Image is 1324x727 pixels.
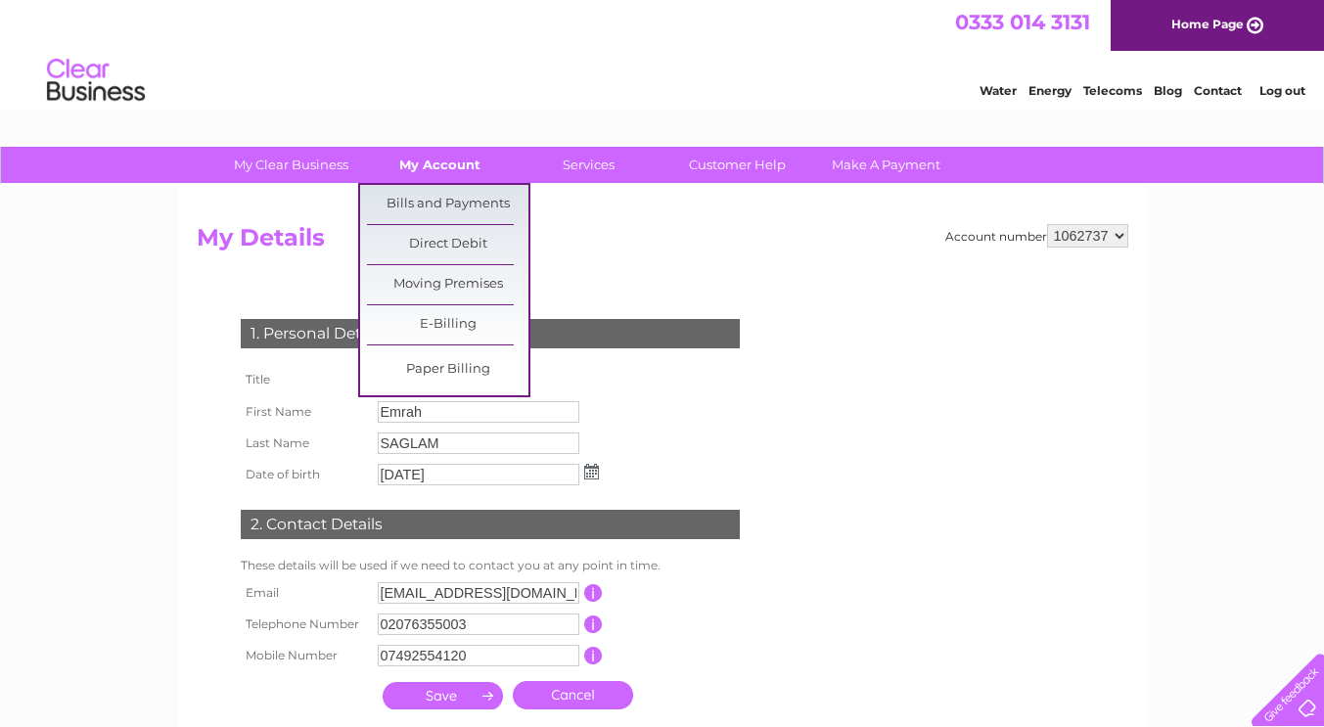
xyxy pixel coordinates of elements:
[1083,83,1142,98] a: Telecoms
[1028,83,1072,98] a: Energy
[513,681,633,709] a: Cancel
[584,584,603,602] input: Information
[241,510,740,539] div: 2. Contact Details
[236,640,373,671] th: Mobile Number
[945,224,1128,248] div: Account number
[584,647,603,664] input: Information
[236,396,373,428] th: First Name
[1259,83,1305,98] a: Log out
[367,305,528,344] a: E-Billing
[201,11,1125,95] div: Clear Business is a trading name of Verastar Limited (registered in [GEOGRAPHIC_DATA] No. 3667643...
[46,51,146,111] img: logo.png
[236,428,373,459] th: Last Name
[241,319,740,348] div: 1. Personal Details
[236,459,373,490] th: Date of birth
[805,147,967,183] a: Make A Payment
[657,147,818,183] a: Customer Help
[236,363,373,396] th: Title
[508,147,669,183] a: Services
[236,554,745,577] td: These details will be used if we need to contact you at any point in time.
[584,464,599,479] img: ...
[1154,83,1182,98] a: Blog
[367,265,528,304] a: Moving Premises
[1194,83,1242,98] a: Contact
[359,147,521,183] a: My Account
[367,185,528,224] a: Bills and Payments
[236,609,373,640] th: Telephone Number
[955,10,1090,34] a: 0333 014 3131
[210,147,372,183] a: My Clear Business
[584,615,603,633] input: Information
[236,577,373,609] th: Email
[197,224,1128,261] h2: My Details
[367,225,528,264] a: Direct Debit
[367,350,528,389] a: Paper Billing
[980,83,1017,98] a: Water
[383,682,503,709] input: Submit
